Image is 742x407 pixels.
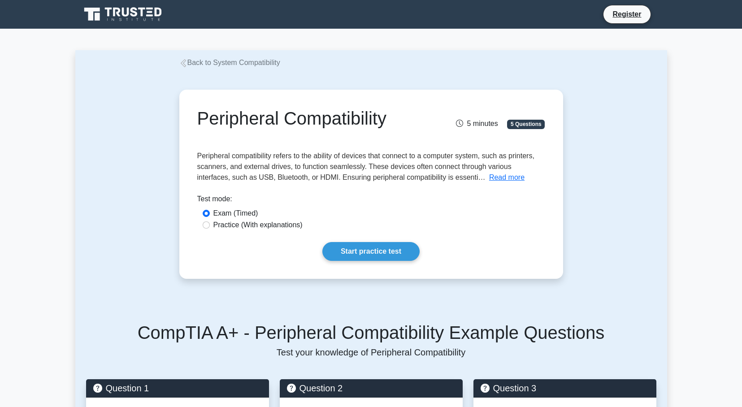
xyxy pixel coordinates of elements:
label: Exam (Timed) [213,208,258,219]
p: Test your knowledge of Peripheral Compatibility [86,347,656,358]
h5: CompTIA A+ - Peripheral Compatibility Example Questions [86,322,656,343]
h1: Peripheral Compatibility [197,108,425,129]
span: 5 minutes [456,120,498,127]
h5: Question 1 [93,383,262,394]
label: Practice (With explanations) [213,220,303,230]
button: Read more [489,172,525,183]
span: Peripheral compatibility refers to the ability of devices that connect to a computer system, such... [197,152,534,181]
span: 5 Questions [507,120,545,129]
a: Start practice test [322,242,420,261]
div: Test mode: [197,194,545,208]
h5: Question 2 [287,383,456,394]
h5: Question 3 [481,383,649,394]
a: Register [607,9,647,20]
a: Back to System Compatibility [179,59,280,66]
